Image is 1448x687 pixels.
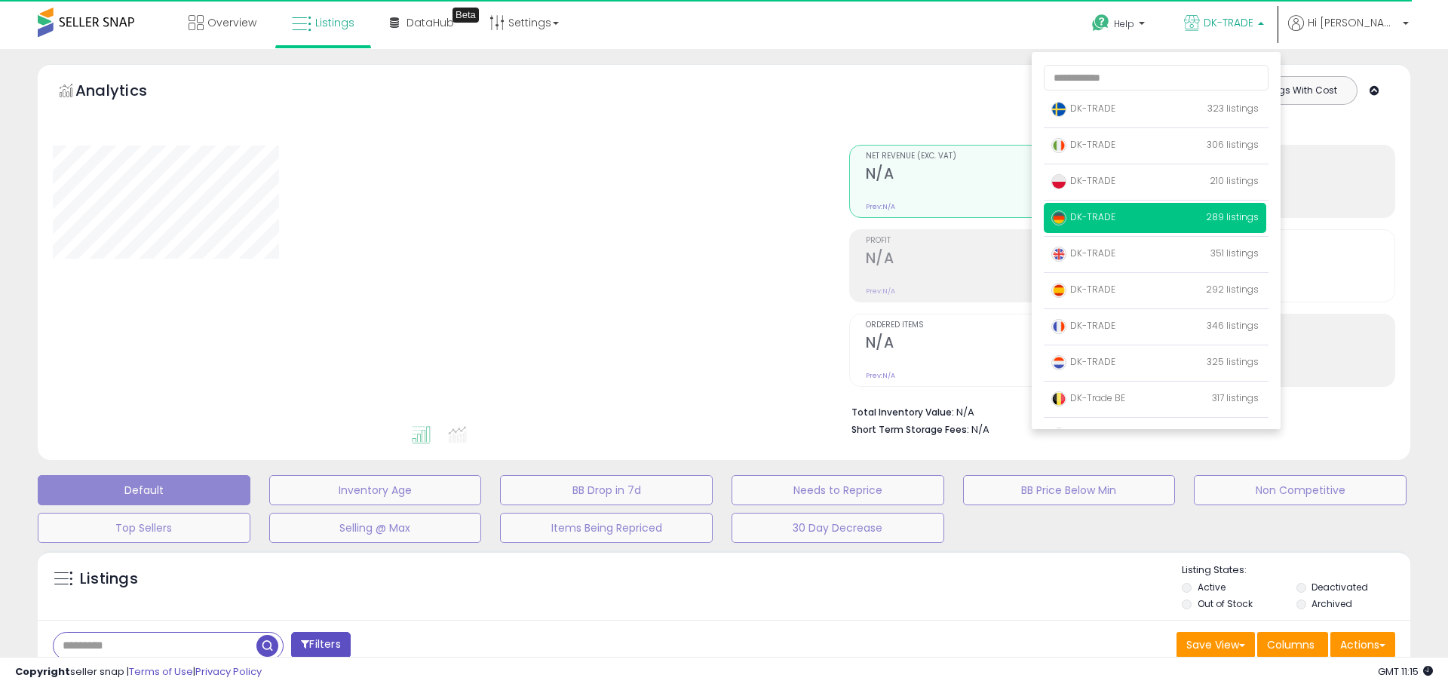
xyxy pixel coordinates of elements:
[1114,17,1134,30] span: Help
[866,371,895,380] small: Prev: N/A
[1051,319,1115,332] span: DK-TRADE
[971,422,989,437] span: N/A
[315,15,354,30] span: Listings
[500,475,713,505] button: BB Drop in 7d
[406,15,454,30] span: DataHub
[963,475,1176,505] button: BB Price Below Min
[866,287,895,296] small: Prev: N/A
[1308,15,1398,30] span: Hi [PERSON_NAME]
[866,165,1114,186] h2: N/A
[851,406,954,419] b: Total Inventory Value:
[1206,210,1259,223] span: 289 listings
[1051,210,1066,225] img: germany.png
[866,202,895,211] small: Prev: N/A
[269,513,482,543] button: Selling @ Max
[1051,355,1115,368] span: DK-TRADE
[38,513,250,543] button: Top Sellers
[500,513,713,543] button: Items Being Repriced
[1240,81,1352,100] button: Listings With Cost
[38,475,250,505] button: Default
[1051,174,1115,187] span: DK-TRADE
[15,664,70,679] strong: Copyright
[1051,319,1066,334] img: france.png
[732,513,944,543] button: 30 Day Decrease
[1051,210,1115,223] span: DK-TRADE
[1051,247,1115,259] span: DK-TRADE
[1051,138,1066,153] img: italy.png
[1051,138,1115,151] span: DK-TRADE
[1051,391,1125,404] span: DK-Trade BE
[1210,247,1259,259] span: 351 listings
[866,250,1114,270] h2: N/A
[732,475,944,505] button: Needs to Reprice
[1091,14,1110,32] i: Get Help
[1051,174,1066,189] img: poland.png
[1051,391,1066,406] img: belgium.png
[1051,102,1115,115] span: DK-TRADE
[851,423,969,436] b: Short Term Storage Fees:
[207,15,256,30] span: Overview
[866,237,1114,245] span: Profit
[1212,391,1259,404] span: 317 listings
[269,475,482,505] button: Inventory Age
[1051,283,1066,298] img: spain.png
[1080,2,1160,49] a: Help
[75,80,176,105] h5: Analytics
[1051,247,1066,262] img: uk.png
[15,665,262,679] div: seller snap | |
[1210,174,1259,187] span: 210 listings
[1204,15,1253,30] span: DK-TRADE
[1211,428,1259,440] span: 157 listings
[1051,428,1066,443] img: ireland.png
[1051,428,1123,440] span: DK-Trade IR
[851,402,1384,420] li: N/A
[1206,283,1259,296] span: 292 listings
[1288,15,1409,49] a: Hi [PERSON_NAME]
[1051,102,1066,117] img: sweden.png
[1194,475,1407,505] button: Non Competitive
[1051,355,1066,370] img: netherlands.png
[1207,102,1259,115] span: 323 listings
[866,321,1114,330] span: Ordered Items
[452,8,479,23] div: Tooltip anchor
[1207,355,1259,368] span: 325 listings
[1051,283,1115,296] span: DK-TRADE
[1207,138,1259,151] span: 306 listings
[1207,319,1259,332] span: 346 listings
[866,334,1114,354] h2: N/A
[866,152,1114,161] span: Net Revenue (Exc. VAT)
